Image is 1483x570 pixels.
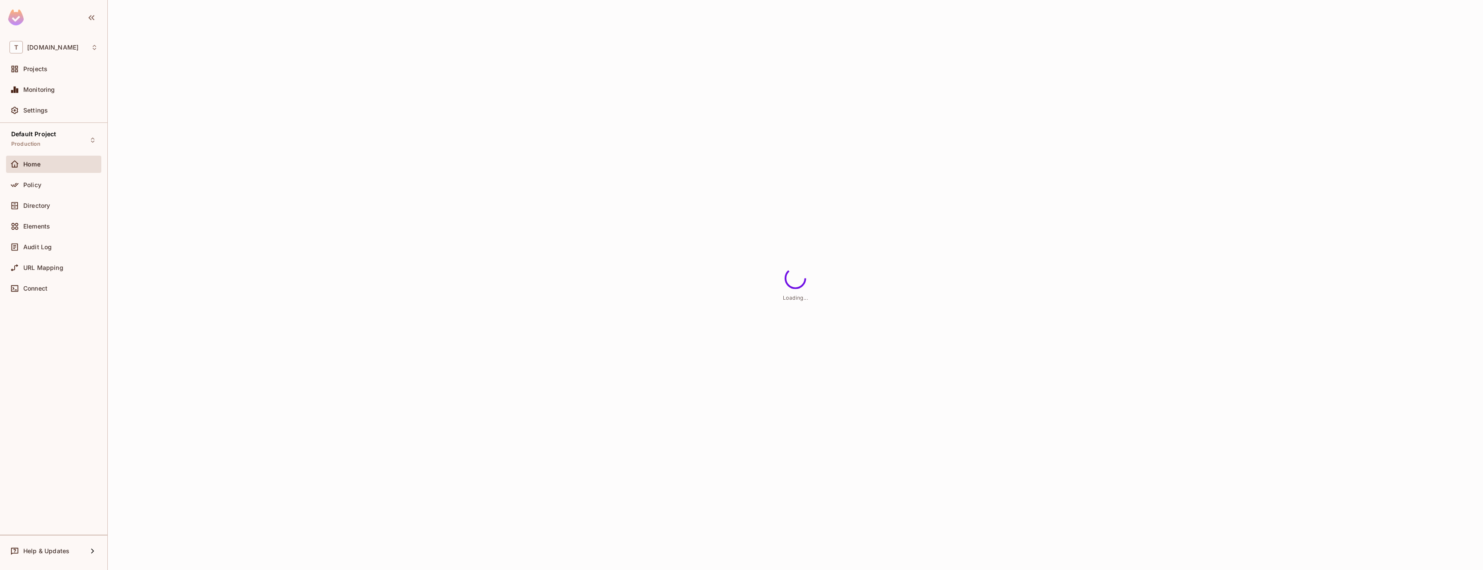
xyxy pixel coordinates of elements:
span: Directory [23,202,50,209]
span: Default Project [11,131,56,138]
span: Home [23,161,41,168]
span: Help & Updates [23,548,69,554]
span: T [9,41,23,53]
span: Production [11,141,41,147]
span: Workspace: test.vimond.com [27,44,78,51]
span: Elements [23,223,50,230]
span: Monitoring [23,86,55,93]
span: Audit Log [23,244,52,251]
span: Connect [23,285,47,292]
span: Policy [23,182,41,188]
img: SReyMgAAAABJRU5ErkJggg== [8,9,24,25]
span: Settings [23,107,48,114]
span: Loading... [783,294,808,301]
span: Projects [23,66,47,72]
span: URL Mapping [23,264,63,271]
